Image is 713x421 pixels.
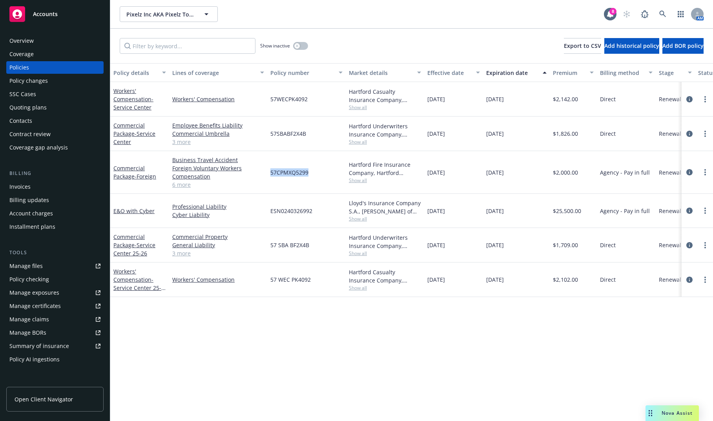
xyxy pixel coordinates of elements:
div: Coverage gap analysis [9,141,68,154]
div: Drag to move [646,405,655,421]
button: Add BOR policy [662,38,704,54]
span: $2,000.00 [553,168,578,177]
a: Manage certificates [6,300,104,312]
a: Commercial Package [113,122,155,146]
div: Billing updates [9,194,49,206]
button: Policy details [110,63,169,82]
a: Contract review [6,128,104,140]
button: Nova Assist [646,405,699,421]
a: Policy checking [6,273,104,286]
span: [DATE] [427,95,445,103]
div: Coverage [9,48,34,60]
button: Add historical policy [604,38,659,54]
div: Lines of coverage [172,69,255,77]
a: Workers' Compensation [113,87,153,111]
a: Quoting plans [6,101,104,114]
span: Direct [600,241,616,249]
div: Invoices [9,180,31,193]
span: Add historical policy [604,42,659,49]
span: Show inactive [260,42,290,49]
button: Premium [550,63,597,82]
a: more [700,206,710,215]
a: Professional Liability [172,202,264,211]
span: - Foreign [135,173,156,180]
span: [DATE] [486,95,504,103]
div: Policy AI ingestions [9,353,60,366]
div: Contract review [9,128,51,140]
div: Billing method [600,69,644,77]
a: 3 more [172,138,264,146]
a: Report a Bug [637,6,653,22]
button: Lines of coverage [169,63,267,82]
button: Effective date [424,63,483,82]
div: Contacts [9,115,32,127]
span: Agency - Pay in full [600,168,650,177]
a: Business Travel Accident [172,156,264,164]
a: Policy AI ingestions [6,353,104,366]
a: circleInformation [685,95,694,104]
a: Policies [6,61,104,74]
div: Hartford Underwriters Insurance Company, Hartford Insurance Group [349,122,421,139]
a: SSC Cases [6,88,104,100]
a: Switch app [673,6,689,22]
span: 57SBABF2X4B [270,129,306,138]
span: Renewal [659,95,681,103]
span: Renewal [659,129,681,138]
div: SSC Cases [9,88,36,100]
div: Market details [349,69,412,77]
span: Pixelz Inc AKA Pixelz TopCo A/S [126,10,194,18]
a: circleInformation [685,168,694,177]
button: Policy number [267,63,346,82]
span: [DATE] [486,241,504,249]
a: Accounts [6,3,104,25]
a: circleInformation [685,206,694,215]
span: Show all [349,215,421,222]
a: more [700,95,710,104]
div: Policy details [113,69,157,77]
input: Filter by keyword... [120,38,255,54]
button: Export to CSV [564,38,601,54]
div: Policy number [270,69,334,77]
button: Stage [656,63,695,82]
div: Installment plans [9,221,55,233]
div: Expiration date [486,69,538,77]
span: Direct [600,275,616,284]
div: 8 [609,8,616,15]
span: 57WECPK4092 [270,95,308,103]
span: [DATE] [427,207,445,215]
a: Installment plans [6,221,104,233]
span: Renewal [659,207,681,215]
button: Market details [346,63,424,82]
span: 57CPMXQ5299 [270,168,308,177]
a: General Liability [172,241,264,249]
span: Show all [349,139,421,145]
a: Workers' Compensation [172,275,264,284]
span: [DATE] [427,275,445,284]
a: Employee Benefits Liability [172,121,264,129]
span: - Service Center 25-26 [113,241,155,257]
span: $25,500.00 [553,207,581,215]
span: Show all [349,250,421,257]
a: Commercial Package [113,233,155,257]
span: Add BOR policy [662,42,704,49]
a: 3 more [172,249,264,257]
a: Manage claims [6,313,104,326]
span: - Service Center [113,130,155,146]
div: Policy checking [9,273,49,286]
div: Quoting plans [9,101,47,114]
span: [DATE] [486,129,504,138]
span: [DATE] [486,275,504,284]
a: Summary of insurance [6,340,104,352]
span: Agency - Pay in full [600,207,650,215]
div: Premium [553,69,585,77]
a: Contacts [6,115,104,127]
a: Foreign Voluntary Workers Compensation [172,164,264,180]
span: $2,102.00 [553,275,578,284]
a: 6 more [172,180,264,189]
span: 57 SBA BF2X4B [270,241,309,249]
div: Manage exposures [9,286,59,299]
a: circleInformation [685,129,694,139]
span: Accounts [33,11,58,17]
a: Cyber Liability [172,211,264,219]
a: circleInformation [685,275,694,284]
